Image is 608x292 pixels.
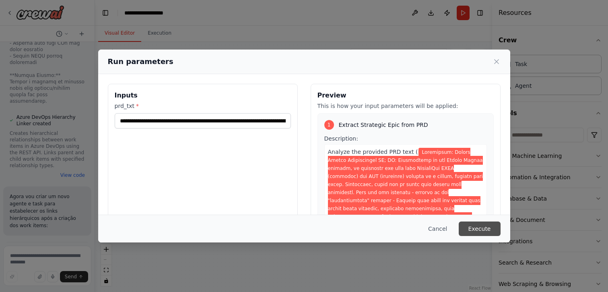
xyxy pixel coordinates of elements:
[317,91,494,100] h3: Preview
[317,102,494,110] p: This is how your input parameters will be applied:
[108,56,173,67] h2: Run parameters
[422,222,453,236] button: Cancel
[459,222,501,236] button: Execute
[324,120,334,130] div: 1
[115,102,291,110] label: prd_txt
[324,135,358,142] span: Description:
[115,91,291,100] h3: Inputs
[339,121,428,129] span: Extract Strategic Epic from PRD
[328,149,418,155] span: Analyze the provided PRD text (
